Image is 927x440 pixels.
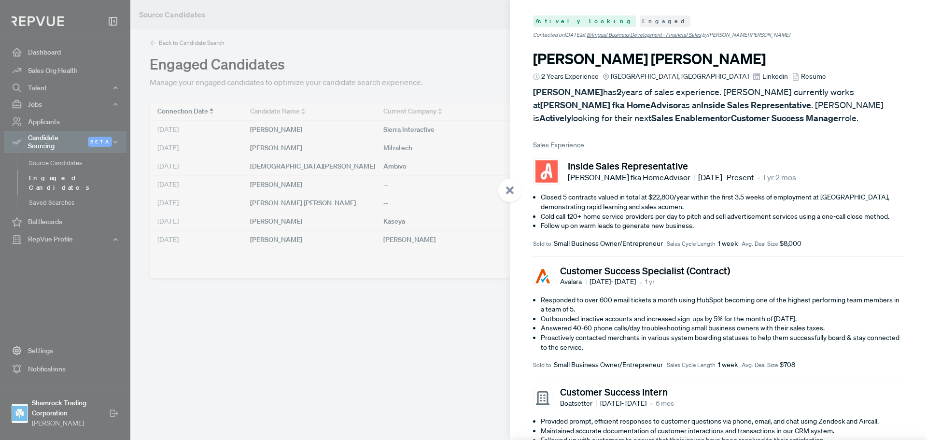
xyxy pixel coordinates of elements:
li: Responded to over 600 email tickets a month using HubSpot becoming one of the highest performing ... [541,296,904,314]
li: Answered 40-60 phone calls/day troubleshooting small business owners with their sales taxes. [541,324,904,333]
span: Small Business Owner/Entrepreneur [554,239,663,249]
span: Linkedin [762,71,788,82]
span: $708 [780,360,795,370]
span: [PERSON_NAME] fka HomeAdvisor [568,171,695,183]
strong: Actively [539,113,571,124]
span: [DATE] - [DATE] [600,398,646,409]
span: 2 Years Experience [541,71,599,82]
span: [DATE] - Present [698,171,754,183]
span: 1 yr [645,277,655,287]
span: Boatsetter [560,398,597,409]
span: Avg. Deal Size [742,240,778,248]
span: Sales Experience [533,140,904,150]
span: Actively Looking [533,15,636,27]
h3: [PERSON_NAME] [PERSON_NAME] [533,50,904,68]
strong: Customer Success Manager [731,113,842,124]
li: Proactively contacted merchants in various system boarding statuses to help them successfully boa... [541,333,904,352]
span: 1 yr 2 mos [763,171,796,183]
span: [DATE] - [DATE] [590,277,636,287]
span: Engaged [640,15,690,27]
img: Angi [535,160,558,183]
span: [GEOGRAPHIC_DATA], [GEOGRAPHIC_DATA] [611,71,749,82]
h5: Customer Success Specialist (Contract) [560,265,730,276]
span: Sold to [533,240,551,248]
strong: [PERSON_NAME] fka HomeAdvisor [540,99,681,111]
h5: Customer Success Intern [560,386,674,397]
a: Linkedin [753,71,787,82]
span: Small Business Owner/Entrepreneur [554,360,663,370]
span: Contacted on [DATE] at by [PERSON_NAME] [PERSON_NAME] [533,31,790,39]
span: Resume [801,71,826,82]
span: 6 mos [656,398,674,409]
li: Cold call 120+ home service providers per day to pitch and sell advertisement services using a on... [541,212,904,222]
strong: Inside Sales Representative [701,99,811,111]
img: Avalara [534,268,550,284]
p: has years of sales experience. [PERSON_NAME] currently works at as an . [PERSON_NAME] is looking ... [533,85,904,125]
span: Sold to [533,361,551,369]
article: • [639,276,642,288]
strong: 2 [617,86,621,98]
span: Avg. Deal Size [742,361,778,369]
strong: [PERSON_NAME] [533,86,603,98]
span: 1 week [718,360,738,370]
li: Follow up on warm leads to generate new business. [541,221,904,231]
li: Provided prompt, efficient responses to customer questions via phone, email, and chat using Zende... [541,417,904,426]
span: Avalara [560,277,587,287]
span: 1 week [718,239,738,249]
li: Outbounded inactive accounts and increased sign-ups by 5% for the month of [DATE]. [541,314,904,324]
h5: Inside Sales Representative [568,160,796,171]
span: $8,000 [780,239,801,249]
a: Resume [792,71,826,82]
li: Maintained accurate documentation of customer interactions and transactions in our CRM system. [541,426,904,436]
article: • [650,397,653,409]
article: • [757,171,760,183]
strong: Sales Enablement [651,113,723,124]
span: Sales Cycle Length [667,361,716,369]
li: Closed 5 contracts valued in total at $22,800/year within the first 3.5 weeks of employment at [G... [541,193,904,212]
span: Sales Cycle Length [667,240,716,248]
span: Bilingual Business Development - Financial Sales [587,31,701,39]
